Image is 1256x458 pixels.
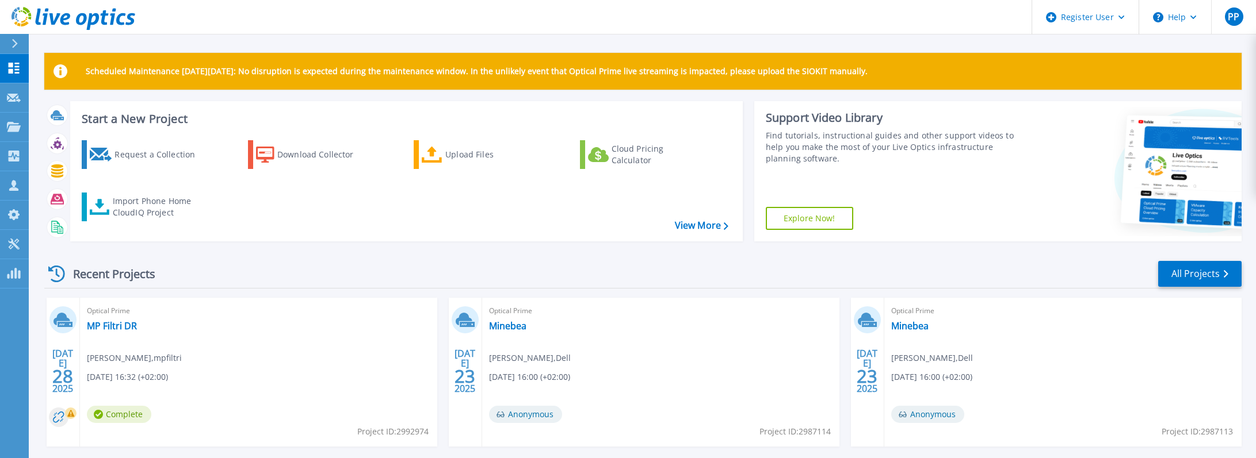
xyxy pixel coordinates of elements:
[891,406,964,423] span: Anonymous
[489,406,562,423] span: Anonymous
[766,207,853,230] a: Explore Now!
[248,140,376,169] a: Download Collector
[766,110,1016,125] div: Support Video Library
[87,371,168,383] span: [DATE] 16:32 (+02:00)
[87,352,182,364] span: [PERSON_NAME] , mpfiltri
[580,140,708,169] a: Cloud Pricing Calculator
[86,67,868,76] p: Scheduled Maintenance [DATE][DATE]: No disruption is expected during the maintenance window. In t...
[414,140,542,169] a: Upload Files
[675,220,728,231] a: View More
[455,371,475,381] span: 23
[891,371,972,383] span: [DATE] 16:00 (+02:00)
[1162,425,1233,438] span: Project ID: 2987113
[489,352,571,364] span: [PERSON_NAME] , Dell
[489,371,570,383] span: [DATE] 16:00 (+02:00)
[277,143,369,166] div: Download Collector
[357,425,429,438] span: Project ID: 2992974
[82,113,728,125] h3: Start a New Project
[114,143,207,166] div: Request a Collection
[82,140,210,169] a: Request a Collection
[891,320,929,332] a: Minebea
[891,352,973,364] span: [PERSON_NAME] , Dell
[44,260,171,288] div: Recent Projects
[856,350,878,392] div: [DATE] 2025
[891,305,1235,317] span: Optical Prime
[759,425,831,438] span: Project ID: 2987114
[52,371,73,381] span: 28
[87,305,430,317] span: Optical Prime
[1228,12,1239,21] span: PP
[87,320,137,332] a: MP Filtri DR
[489,305,833,317] span: Optical Prime
[612,143,704,166] div: Cloud Pricing Calculator
[1158,261,1242,287] a: All Projects
[52,350,74,392] div: [DATE] 2025
[489,320,526,332] a: Minebea
[766,130,1016,164] div: Find tutorials, instructional guides and other support videos to help you make the most of your L...
[454,350,476,392] div: [DATE] 2025
[113,195,203,218] div: Import Phone Home CloudIQ Project
[87,406,151,423] span: Complete
[857,371,877,381] span: 23
[445,143,537,166] div: Upload Files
